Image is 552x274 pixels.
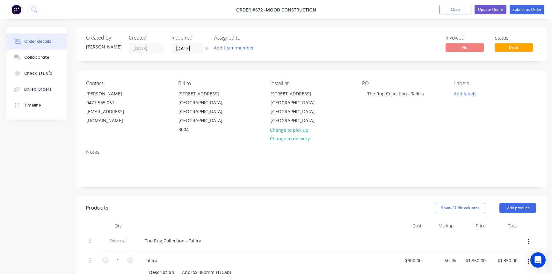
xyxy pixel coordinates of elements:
img: Factory [11,5,21,14]
div: [EMAIL_ADDRESS][DOMAIN_NAME] [86,107,139,125]
div: Total [488,219,520,232]
div: Markup [424,219,456,232]
div: Contact [86,80,168,86]
div: [PERSON_NAME] [86,43,121,50]
div: [STREET_ADDRESS] [271,89,323,98]
button: Submit as Order [510,5,544,14]
div: Labels [454,80,536,86]
button: Add product [499,203,536,213]
span: External [101,237,134,244]
span: Draft [495,43,533,51]
div: Cost [392,219,424,232]
button: Linked Orders [6,81,67,97]
button: Timeline [6,97,67,113]
button: Update Quote [475,5,506,14]
div: Invoiced [446,35,487,41]
div: Required [171,35,207,41]
button: Change to pick up [266,125,312,134]
div: Notes [86,149,536,155]
div: Order details [24,39,51,44]
button: Collaborate [6,49,67,65]
div: Tallira [140,256,163,265]
button: Close [439,5,471,14]
span: Order #672 - [236,7,266,13]
div: [PERSON_NAME]0477 555 051[EMAIL_ADDRESS][DOMAIN_NAME] [81,89,145,125]
div: Bill to [178,80,260,86]
div: Status [495,35,536,41]
div: Qty [99,219,137,232]
span: % [452,257,456,264]
button: Add labels [451,89,480,98]
div: Install at [270,80,352,86]
span: No [446,43,484,51]
span: Mood Construction [266,7,316,13]
div: Price [456,219,488,232]
div: Timeline [24,102,41,108]
div: [STREET_ADDRESS][GEOGRAPHIC_DATA], [GEOGRAPHIC_DATA], [GEOGRAPHIC_DATA], [265,89,329,125]
button: Order details [6,33,67,49]
div: Assigned to [214,35,278,41]
div: Collaborate [24,55,49,60]
div: Checklists 0/0 [24,70,52,76]
button: Show / Hide columns [436,203,485,213]
div: [STREET_ADDRESS] [178,89,231,98]
div: Open Intercom Messenger [530,252,546,268]
div: Created by [86,35,121,41]
button: Add team member [214,43,258,52]
button: Change to delivery [266,134,313,143]
div: [GEOGRAPHIC_DATA], [GEOGRAPHIC_DATA], [GEOGRAPHIC_DATA], [271,98,323,125]
div: The Rug Collection - Tallira [140,236,207,245]
div: Products [86,204,108,212]
div: The Rug Collection - Tallira [362,89,429,98]
div: 0477 555 051 [86,98,139,107]
div: [STREET_ADDRESS][GEOGRAPHIC_DATA], [GEOGRAPHIC_DATA], [GEOGRAPHIC_DATA], 3004 [173,89,237,134]
div: Created [129,35,164,41]
div: [PERSON_NAME] [86,89,139,98]
div: [GEOGRAPHIC_DATA], [GEOGRAPHIC_DATA], [GEOGRAPHIC_DATA], 3004 [178,98,231,134]
div: PO [362,80,444,86]
button: Add team member [211,43,258,52]
button: Checklists 0/0 [6,65,67,81]
div: Linked Orders [24,86,52,92]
